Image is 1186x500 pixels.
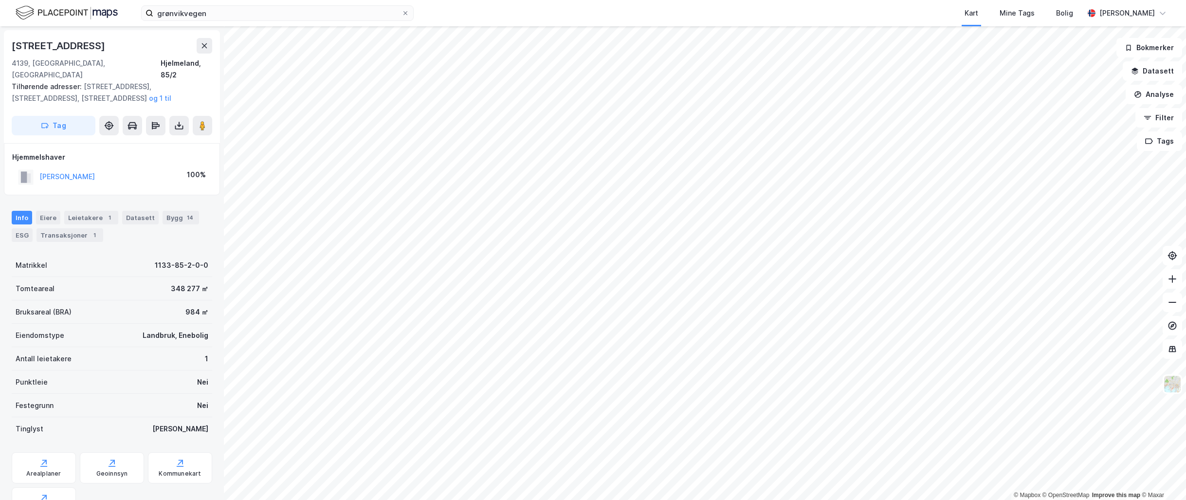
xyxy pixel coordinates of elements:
[1056,7,1073,19] div: Bolig
[12,116,95,135] button: Tag
[1092,492,1140,499] a: Improve this map
[1099,7,1155,19] div: [PERSON_NAME]
[16,353,72,365] div: Antall leietakere
[12,211,32,224] div: Info
[1137,453,1186,500] div: Kontrollprogram for chat
[143,330,208,341] div: Landbruk, Enebolig
[122,211,159,224] div: Datasett
[90,230,99,240] div: 1
[64,211,118,224] div: Leietakere
[1163,375,1182,393] img: Z
[12,81,204,104] div: [STREET_ADDRESS], [STREET_ADDRESS], [STREET_ADDRESS]
[1116,38,1182,57] button: Bokmerker
[197,376,208,388] div: Nei
[12,82,84,91] span: Tilhørende adresser:
[171,283,208,295] div: 348 277 ㎡
[105,213,114,222] div: 1
[163,211,199,224] div: Bygg
[12,57,161,81] div: 4139, [GEOGRAPHIC_DATA], [GEOGRAPHIC_DATA]
[197,400,208,411] div: Nei
[16,306,72,318] div: Bruksareal (BRA)
[185,213,195,222] div: 14
[1135,108,1182,128] button: Filter
[155,259,208,271] div: 1133-85-2-0-0
[1123,61,1182,81] button: Datasett
[16,259,47,271] div: Matrikkel
[26,470,61,478] div: Arealplaner
[36,211,60,224] div: Eiere
[159,470,201,478] div: Kommunekart
[16,283,55,295] div: Tomteareal
[205,353,208,365] div: 1
[153,6,401,20] input: Søk på adresse, matrikkel, gårdeiere, leietakere eller personer
[16,423,43,435] div: Tinglyst
[152,423,208,435] div: [PERSON_NAME]
[185,306,208,318] div: 984 ㎡
[1126,85,1182,104] button: Analyse
[1137,453,1186,500] iframe: Chat Widget
[16,330,64,341] div: Eiendomstype
[965,7,978,19] div: Kart
[12,151,212,163] div: Hjemmelshaver
[12,38,107,54] div: [STREET_ADDRESS]
[1000,7,1035,19] div: Mine Tags
[1042,492,1090,499] a: OpenStreetMap
[12,228,33,242] div: ESG
[96,470,128,478] div: Geoinnsyn
[16,376,48,388] div: Punktleie
[187,169,206,181] div: 100%
[161,57,212,81] div: Hjelmeland, 85/2
[1137,131,1182,151] button: Tags
[36,228,103,242] div: Transaksjoner
[16,4,118,21] img: logo.f888ab2527a4732fd821a326f86c7f29.svg
[16,400,54,411] div: Festegrunn
[1014,492,1040,499] a: Mapbox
